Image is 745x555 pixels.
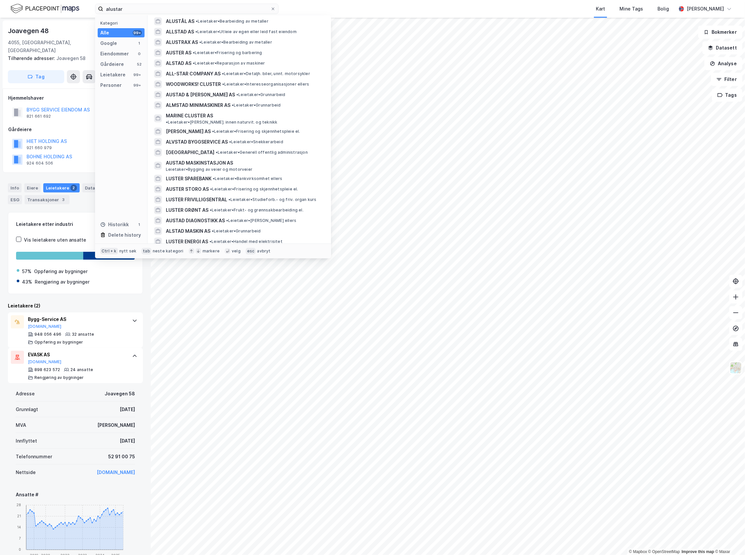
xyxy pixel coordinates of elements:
[210,208,304,213] span: Leietaker • Frukt- og grønnsakbearbeiding el.
[212,228,214,233] span: •
[166,206,208,214] span: LUSTER GRØNT AS
[60,196,67,203] div: 3
[629,549,647,554] a: Mapbox
[711,73,742,86] button: Filter
[17,514,21,518] tspan: 21
[166,159,323,167] span: AUSTAD MASKINSTASJON AS
[196,19,268,24] span: Leietaker • Bearbeiding av metaller
[702,41,742,54] button: Datasett
[100,71,126,79] div: Leietakere
[8,195,22,204] div: ESG
[100,221,129,228] div: Historikk
[133,72,142,77] div: 99+
[120,406,135,413] div: [DATE]
[100,50,129,58] div: Eiendommer
[100,39,117,47] div: Google
[216,150,218,155] span: •
[28,359,62,365] button: [DOMAIN_NAME]
[212,129,214,134] span: •
[16,390,35,398] div: Adresse
[236,92,285,97] span: Leietaker • Grunnarbeid
[166,185,209,193] span: AUSTER STORO AS
[16,220,135,228] div: Leietakere etter industri
[142,248,151,254] div: tab
[704,57,742,70] button: Analyse
[596,5,605,13] div: Kart
[103,4,270,14] input: Søk på adresse, matrikkel, gårdeiere, leietakere eller personer
[72,332,94,337] div: 32 ansatte
[222,82,309,87] span: Leietaker • Interesseorganisasjoner ellers
[108,453,135,461] div: 52 91 00 75
[166,149,214,156] span: [GEOGRAPHIC_DATA]
[229,139,231,144] span: •
[100,248,118,254] div: Ctrl + k
[166,128,211,135] span: [PERSON_NAME] AS
[232,103,281,108] span: Leietaker • Grunnarbeid
[97,469,135,475] a: [DOMAIN_NAME]
[228,197,317,202] span: Leietaker • Studieforb.- og friv. organ kurs
[22,278,32,286] div: 43%
[222,82,224,87] span: •
[28,351,126,359] div: EVASK AS
[119,248,137,254] div: nytt søk
[166,196,227,204] span: LUSTER FRIVILLIGSENTRAL
[712,524,745,555] div: Kontrollprogram for chat
[193,61,265,66] span: Leietaker • Reparasjon av maskiner
[166,70,221,78] span: ALL-STAR COMPANY AS
[16,421,26,429] div: MVA
[8,70,64,83] button: Tag
[195,29,197,34] span: •
[137,222,142,227] div: 1
[193,50,262,55] span: Leietaker • Frisering og barbering
[8,54,138,62] div: Joavegen 58
[8,26,50,36] div: Joavegen 48
[100,21,145,26] div: Kategori
[730,362,742,374] img: Z
[97,421,135,429] div: [PERSON_NAME]
[212,228,261,234] span: Leietaker • Grunnarbeid
[27,161,53,166] div: 924 604 506
[100,29,109,37] div: Alle
[34,332,61,337] div: 948 056 496
[682,549,714,554] a: Improve this map
[166,238,208,246] span: LUSTER ENERGI AS
[228,197,230,202] span: •
[16,406,38,413] div: Grunnlagt
[193,61,195,66] span: •
[166,28,194,36] span: ALLSTAD AS
[8,94,143,102] div: Hjemmelshaver
[698,26,742,39] button: Bokmerker
[27,114,51,119] div: 821 661 692
[195,29,297,34] span: Leietaker • Utleie av egen eller leid fast eiendom
[213,176,215,181] span: •
[82,183,107,192] div: Datasett
[712,524,745,555] iframe: Chat Widget
[199,40,201,45] span: •
[43,183,80,192] div: Leietakere
[166,167,252,172] span: Leietaker • Bygging av veier og motorveier
[193,50,195,55] span: •
[203,248,220,254] div: markere
[166,49,191,57] span: AUSTER AS
[24,183,41,192] div: Eiere
[17,525,21,529] tspan: 14
[16,491,135,499] div: Ansatte #
[24,236,86,244] div: Vis leietakere uten ansatte
[166,112,213,120] span: MARINE CLUSTER AS
[34,340,83,345] div: Oppføring av bygninger
[166,120,277,125] span: Leietaker • [PERSON_NAME]. innen naturvit. og teknikk
[222,71,310,76] span: Leietaker • Detaljh. biler, unnt. motorsykler
[229,139,283,145] span: Leietaker • Snekkerarbeid
[209,239,283,244] span: Leietaker • Handel med elektrisitet
[648,549,680,554] a: OpenStreetMap
[34,375,84,380] div: Rengjøring av bygninger
[34,367,60,372] div: 898 623 572
[70,185,77,191] div: 2
[232,248,241,254] div: velg
[8,55,56,61] span: Tilhørende adresser:
[246,248,256,254] div: esc
[209,239,211,244] span: •
[70,367,93,372] div: 24 ansatte
[35,278,89,286] div: Rengjøring av bygninger
[210,187,212,191] span: •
